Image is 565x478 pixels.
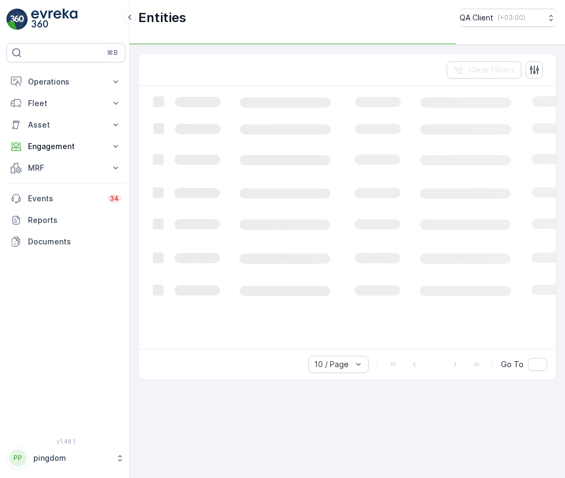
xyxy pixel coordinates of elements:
[28,120,104,130] p: Asset
[9,449,26,467] div: PP
[6,188,125,209] a: Events34
[6,157,125,179] button: MRF
[28,193,101,204] p: Events
[6,231,125,252] a: Documents
[28,215,121,226] p: Reports
[28,98,104,109] p: Fleet
[31,9,77,30] img: logo_light-DOdMpM7g.png
[447,61,521,79] button: Clear Filters
[110,194,119,203] p: 34
[6,136,125,157] button: Engagement
[6,9,28,30] img: logo
[28,236,121,247] p: Documents
[6,93,125,114] button: Fleet
[138,9,186,26] p: Entities
[33,453,110,463] p: pingdom
[107,48,118,57] p: ⌘B
[498,13,525,22] p: ( +03:00 )
[6,438,125,445] span: v 1.48.1
[460,9,556,27] button: QA Client(+03:00)
[28,141,104,152] p: Engagement
[6,209,125,231] a: Reports
[460,12,493,23] p: QA Client
[6,114,125,136] button: Asset
[28,163,104,173] p: MRF
[6,71,125,93] button: Operations
[468,65,515,75] p: Clear Filters
[6,447,125,469] button: PPpingdom
[501,359,524,370] span: Go To
[28,76,104,87] p: Operations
